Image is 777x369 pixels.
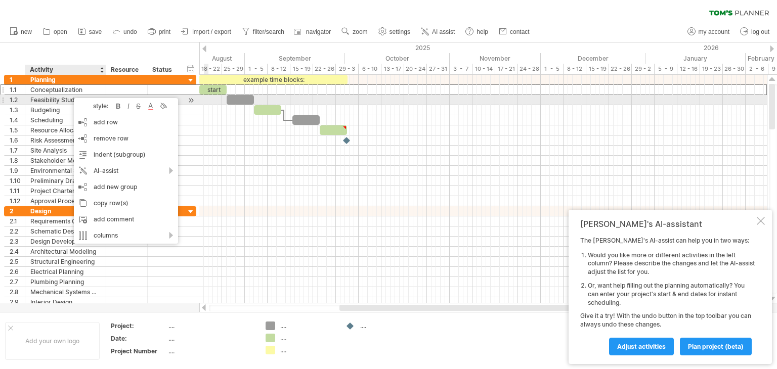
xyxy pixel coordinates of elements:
div: Date: [111,334,166,343]
div: Stakeholder Meetings [30,156,101,165]
span: my account [699,28,729,35]
div: .... [360,321,415,330]
div: 2.9 [10,297,25,307]
div: 19 - 23 [700,64,723,74]
span: remove row [94,134,128,142]
a: save [75,25,105,38]
div: scroll to activity [186,95,196,106]
div: start [199,85,227,95]
span: open [54,28,67,35]
div: example time blocks: [199,75,348,84]
div: columns [74,227,178,244]
div: Environmental Study [30,166,101,175]
span: new [21,28,32,35]
div: 2.8 [10,287,25,297]
div: Project Number [111,347,166,355]
div: add comment [74,211,178,227]
div: December 2025 [541,53,645,64]
div: 2.4 [10,247,25,256]
div: Schematic Design [30,226,101,236]
div: October 2025 [345,53,450,64]
div: 20 - 24 [404,64,427,74]
div: copy row(s) [74,195,178,211]
div: Status [152,65,175,75]
div: 1.4 [10,115,25,125]
span: log out [751,28,769,35]
div: Structural Engineering [30,257,101,266]
div: 2.7 [10,277,25,287]
div: Site Analysis [30,146,101,155]
div: AI-assist [74,163,178,179]
div: 24 - 28 [518,64,541,74]
div: September 2025 [245,53,345,64]
div: November 2025 [450,53,541,64]
div: 2.2 [10,226,25,236]
div: 6 - 10 [359,64,381,74]
div: 22 - 26 [313,64,336,74]
span: navigator [306,28,331,35]
a: undo [110,25,140,38]
div: add new group [74,179,178,195]
div: 1.9 [10,166,25,175]
div: .... [168,334,253,343]
div: [PERSON_NAME]'s AI-assistant [580,219,755,229]
div: 1.7 [10,146,25,155]
div: 22 - 26 [609,64,632,74]
div: 2.6 [10,267,25,276]
span: plan project (beta) [688,343,744,350]
div: 1.1 [10,85,25,95]
div: 17 - 21 [495,64,518,74]
div: 2.1 [10,216,25,226]
div: Resource [111,65,142,75]
a: filter/search [239,25,287,38]
div: 15 - 19 [586,64,609,74]
li: Would you like more or different activities in the left column? Please describe the changes and l... [588,251,755,276]
span: Adjust activities [617,343,666,350]
a: AI assist [418,25,458,38]
div: Conceptualization [30,85,101,95]
span: settings [390,28,410,35]
a: contact [496,25,533,38]
a: import / export [179,25,234,38]
div: Project Charter [30,186,101,196]
div: Budgeting [30,105,101,115]
div: Preliminary Drawings [30,176,101,186]
a: plan project (beta) [680,338,752,355]
div: 27 - 31 [427,64,450,74]
div: 8 - 12 [564,64,586,74]
div: Mechanical Systems Design [30,287,101,297]
div: 18 - 22 [199,64,222,74]
span: undo [123,28,137,35]
div: .... [168,321,253,330]
div: Add your own logo [5,322,100,360]
div: 1.12 [10,196,25,206]
div: 1.3 [10,105,25,115]
div: 8 - 12 [268,64,290,74]
div: 1 - 5 [245,64,268,74]
a: navigator [292,25,334,38]
span: contact [510,28,530,35]
a: my account [685,25,732,38]
a: print [145,25,174,38]
div: 25 - 29 [222,64,245,74]
div: 1.5 [10,125,25,135]
div: Design [30,206,101,216]
div: Planning [30,75,101,84]
div: 3 - 7 [450,64,472,74]
div: 1.2 [10,95,25,105]
div: Electrical Planning [30,267,101,276]
div: 2 [10,206,25,216]
div: 1 - 5 [541,64,564,74]
span: help [477,28,488,35]
div: 2 - 6 [746,64,768,74]
div: .... [280,346,335,354]
div: 1.11 [10,186,25,196]
a: help [463,25,491,38]
li: Or, want help filling out the planning automatically? You can enter your project's start & end da... [588,282,755,307]
div: 1.6 [10,135,25,145]
div: 1 [10,75,25,84]
a: zoom [339,25,370,38]
a: Adjust activities [609,338,674,355]
a: new [7,25,35,38]
div: 5 - 9 [655,64,677,74]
